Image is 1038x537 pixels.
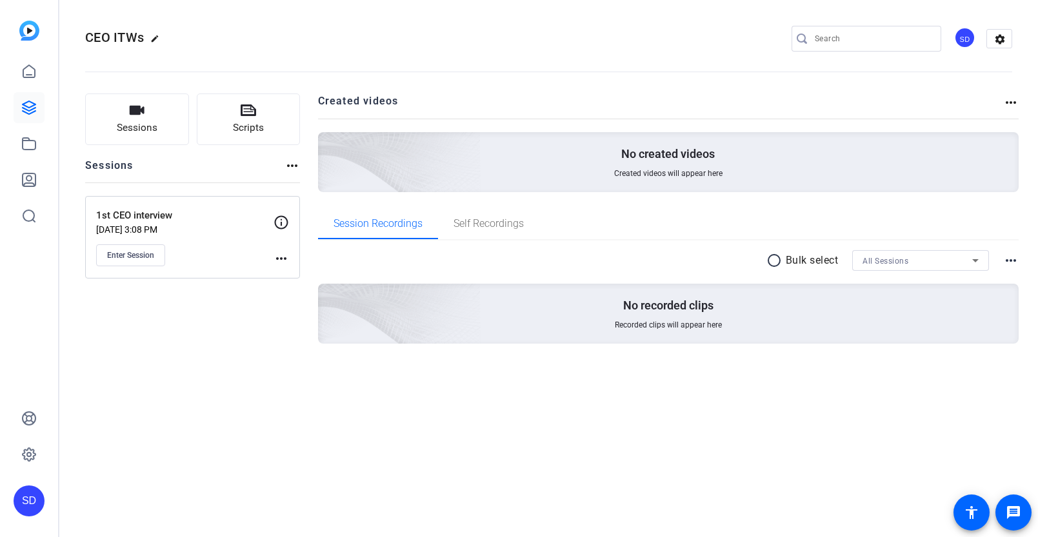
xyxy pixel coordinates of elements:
[454,219,524,229] span: Self Recordings
[987,30,1013,49] mat-icon: settings
[85,93,189,145] button: Sessions
[150,34,166,50] mat-icon: edit
[766,253,786,268] mat-icon: radio_button_unchecked
[96,208,274,223] p: 1st CEO interview
[815,31,931,46] input: Search
[14,485,45,516] div: SD
[174,5,481,284] img: Creted videos background
[107,250,154,260] span: Enter Session
[233,121,264,135] span: Scripts
[117,121,157,135] span: Sessions
[954,27,977,50] ngx-avatar: Sebastian Demarco
[954,27,975,48] div: SD
[318,93,1004,119] h2: Created videos
[786,253,839,268] p: Bulk select
[1003,95,1019,110] mat-icon: more_horiz
[615,320,722,330] span: Recorded clips will appear here
[964,505,979,520] mat-icon: accessibility
[85,158,134,182] h2: Sessions
[1006,505,1021,520] mat-icon: message
[284,158,300,173] mat-icon: more_horiz
[197,93,301,145] button: Scripts
[85,30,144,45] span: CEO ITWs
[19,21,39,41] img: blue-gradient.svg
[863,257,908,266] span: All Sessions
[623,298,714,313] p: No recorded clips
[621,146,715,162] p: No created videos
[96,224,274,235] p: [DATE] 3:08 PM
[334,219,423,229] span: Session Recordings
[274,251,289,266] mat-icon: more_horiz
[614,168,723,179] span: Created videos will appear here
[96,244,165,266] button: Enter Session
[174,156,481,436] img: embarkstudio-empty-session.png
[1003,253,1019,268] mat-icon: more_horiz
